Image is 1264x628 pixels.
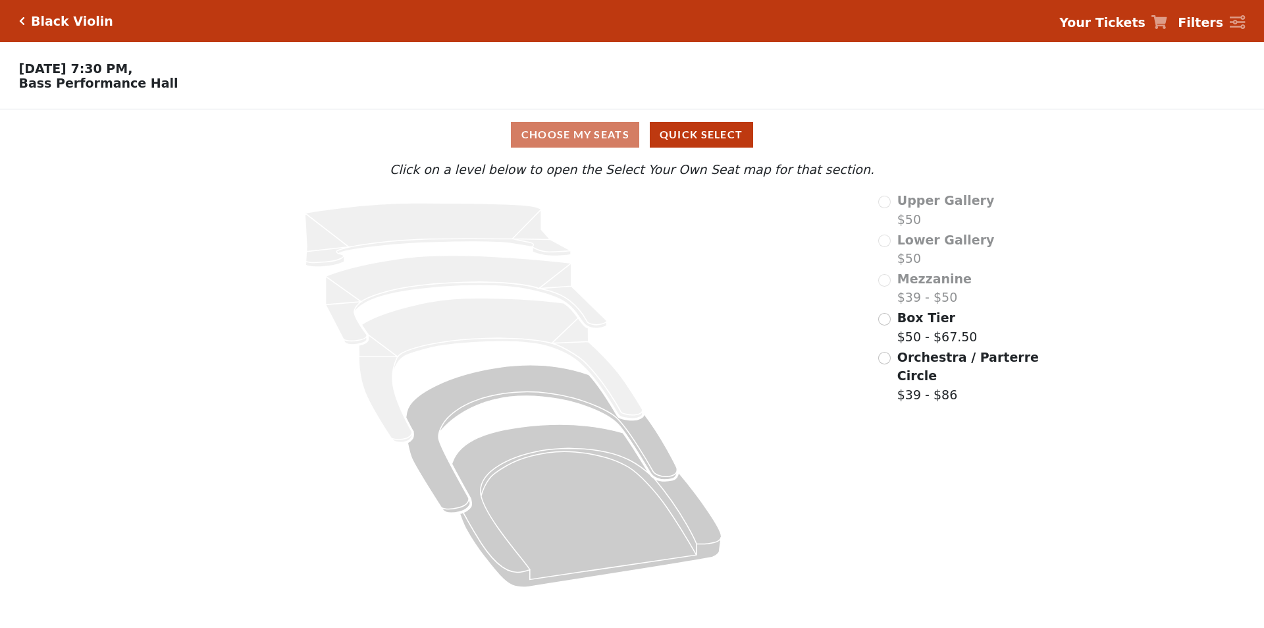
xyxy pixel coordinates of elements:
span: Lower Gallery [897,233,995,247]
span: Orchestra / Parterre Circle [897,350,1039,384]
label: $50 - $67.50 [897,308,978,346]
span: Upper Gallery [897,193,995,208]
a: Your Tickets [1059,13,1167,32]
label: $39 - $50 [897,270,972,307]
path: Upper Gallery - Seats Available: 0 [305,203,571,267]
path: Orchestra / Parterre Circle - Seats Available: 609 [452,424,722,587]
span: Box Tier [897,310,955,325]
label: $50 [897,231,995,268]
label: $39 - $86 [897,348,1041,405]
path: Lower Gallery - Seats Available: 0 [326,256,607,345]
a: Filters [1178,13,1245,32]
a: Click here to go back to filters [19,16,25,26]
p: Click on a level below to open the Select Your Own Seat map for that section. [167,160,1097,179]
span: Mezzanine [897,271,972,286]
button: Quick Select [650,122,753,148]
label: $50 [897,191,995,229]
h5: Black Violin [31,14,113,29]
strong: Your Tickets [1059,15,1145,30]
strong: Filters [1178,15,1223,30]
